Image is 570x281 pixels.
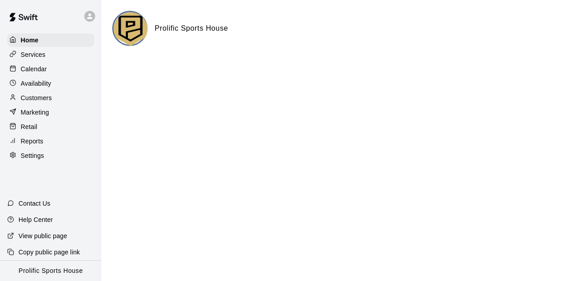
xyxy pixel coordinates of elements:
p: View public page [18,231,67,240]
a: Reports [7,134,94,148]
p: Prolific Sports House [18,266,83,276]
p: Settings [21,151,44,160]
p: Customers [21,93,52,102]
a: Customers [7,91,94,105]
a: Availability [7,77,94,90]
a: Services [7,48,94,61]
p: Services [21,50,46,59]
img: Prolific Sports House logo [114,12,147,46]
p: Marketing [21,108,49,117]
p: Copy public page link [18,248,80,257]
p: Reports [21,137,43,146]
a: Home [7,33,94,47]
p: Availability [21,79,51,88]
p: Calendar [21,64,47,74]
h6: Prolific Sports House [155,23,228,34]
p: Home [21,36,39,45]
a: Retail [7,120,94,134]
a: Marketing [7,106,94,119]
p: Help Center [18,215,53,224]
p: Contact Us [18,199,51,208]
a: Settings [7,149,94,162]
p: Retail [21,122,37,131]
a: Calendar [7,62,94,76]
